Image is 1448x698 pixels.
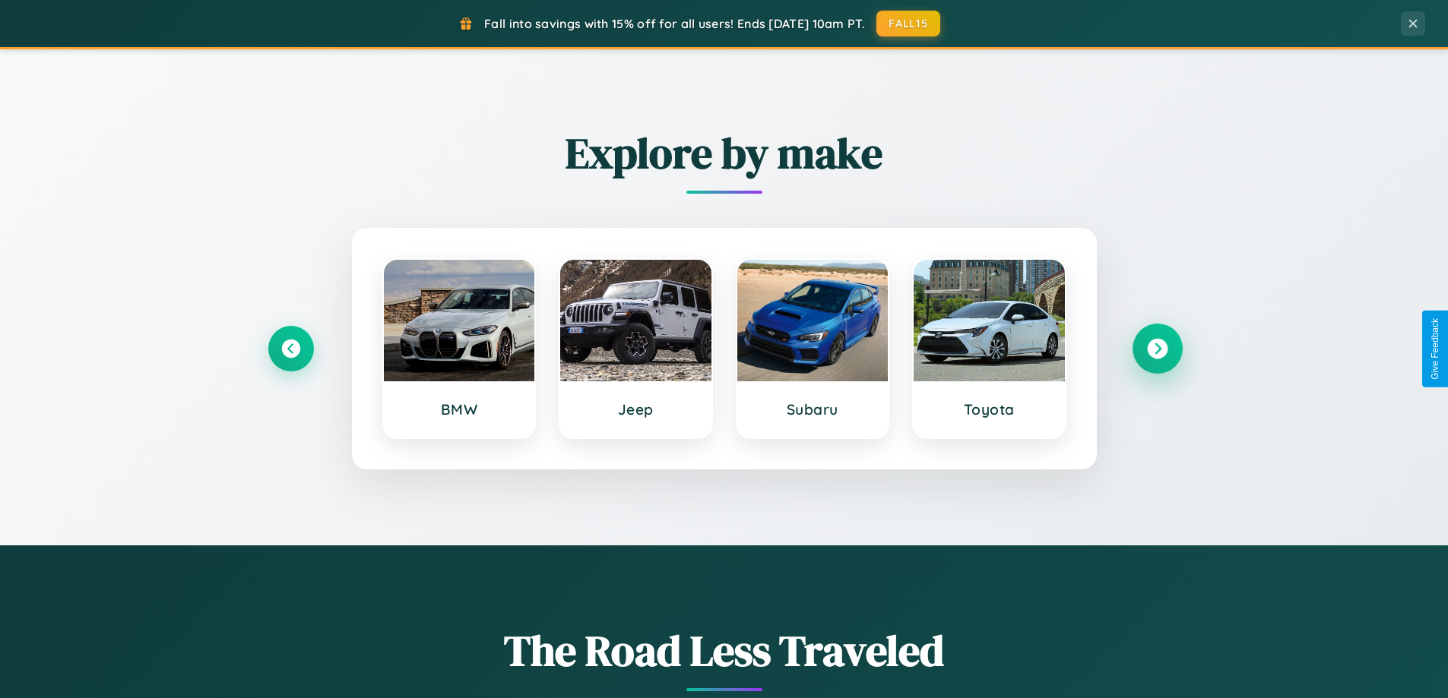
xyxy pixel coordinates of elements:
[399,400,520,418] h3: BMW
[484,16,865,31] span: Fall into savings with 15% off for all users! Ends [DATE] 10am PT.
[268,621,1180,680] h1: The Road Less Traveled
[929,400,1050,418] h3: Toyota
[753,400,873,418] h3: Subaru
[575,400,696,418] h3: Jeep
[876,11,940,36] button: FALL15
[268,124,1180,182] h2: Explore by make
[1430,318,1440,380] div: Give Feedback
